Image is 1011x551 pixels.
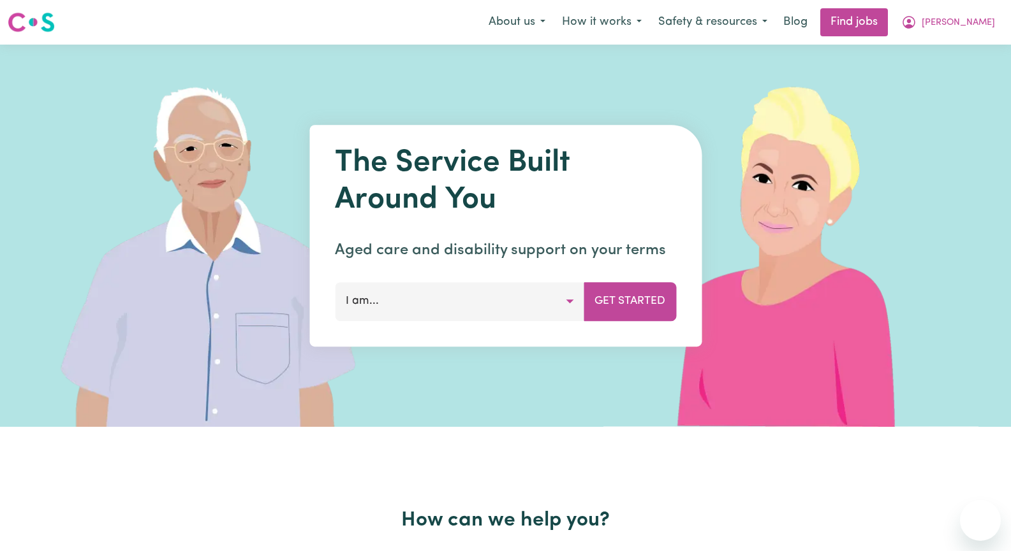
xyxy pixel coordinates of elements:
[480,9,554,36] button: About us
[922,16,995,30] span: [PERSON_NAME]
[335,239,676,262] p: Aged care and disability support on your terms
[335,282,584,320] button: I am...
[92,508,919,533] h2: How can we help you?
[335,145,676,218] h1: The Service Built Around You
[554,9,650,36] button: How it works
[776,8,815,36] a: Blog
[584,282,676,320] button: Get Started
[650,9,776,36] button: Safety & resources
[8,8,55,37] a: Careseekers logo
[960,500,1001,541] iframe: Button to launch messaging window
[820,8,888,36] a: Find jobs
[893,9,1003,36] button: My Account
[8,11,55,34] img: Careseekers logo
